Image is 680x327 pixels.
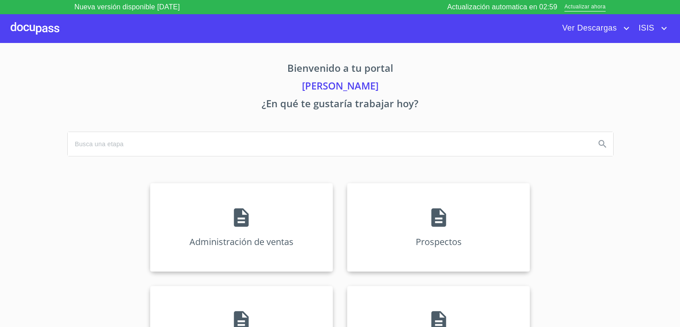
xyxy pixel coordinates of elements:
input: search [68,132,588,156]
span: Ver Descargas [556,21,621,35]
button: account of current user [632,21,669,35]
p: Administración de ventas [189,236,294,248]
p: Bienvenido a tu portal [67,61,613,78]
button: account of current user [556,21,632,35]
p: Nueva versión disponible [DATE] [74,2,180,12]
span: Actualizar ahora [564,3,606,12]
p: [PERSON_NAME] [67,78,613,96]
p: Actualización automatica en 02:59 [447,2,557,12]
p: Prospectos [416,236,462,248]
span: ISIS [632,21,659,35]
button: Search [592,133,613,155]
p: ¿En qué te gustaría trabajar hoy? [67,96,613,114]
